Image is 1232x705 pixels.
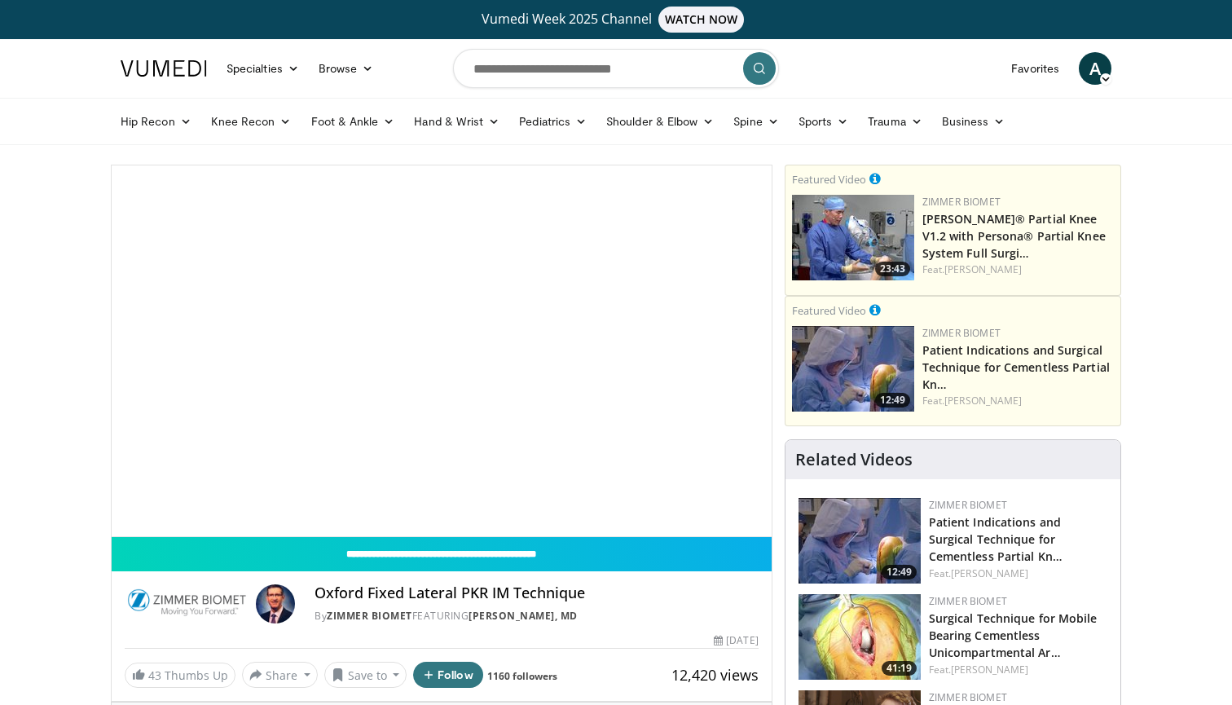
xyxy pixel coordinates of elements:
img: 99b1778f-d2b2-419a-8659-7269f4b428ba.150x105_q85_crop-smart_upscale.jpg [792,195,914,280]
a: Sports [789,105,859,138]
img: 2c28c705-9b27-4f8d-ae69-2594b16edd0d.150x105_q85_crop-smart_upscale.jpg [792,326,914,412]
a: [PERSON_NAME] [944,262,1022,276]
small: Featured Video [792,172,866,187]
a: [PERSON_NAME], MD [469,609,578,623]
a: 1160 followers [487,669,557,683]
div: Feat. [929,566,1107,581]
a: Hip Recon [111,105,201,138]
span: 12:49 [875,393,910,408]
img: 2c28c705-9b27-4f8d-ae69-2594b16edd0d.150x105_q85_crop-smart_upscale.jpg [799,498,921,584]
a: Specialties [217,52,309,85]
a: 12:49 [799,498,921,584]
div: By FEATURING [315,609,758,623]
a: Foot & Ankle [301,105,405,138]
span: 23:43 [875,262,910,276]
a: Zimmer Biomet [922,326,1001,340]
div: Feat. [929,663,1107,677]
span: 12:49 [882,565,917,579]
small: Featured Video [792,303,866,318]
video-js: Video Player [112,165,772,537]
a: Spine [724,105,788,138]
a: Zimmer Biomet [929,594,1007,608]
a: Favorites [1001,52,1069,85]
img: Avatar [256,584,295,623]
a: Knee Recon [201,105,301,138]
img: VuMedi Logo [121,60,207,77]
a: Business [932,105,1015,138]
h4: Related Videos [795,450,913,469]
a: Patient Indications and Surgical Technique for Cementless Partial Kn… [929,514,1063,564]
a: Hand & Wrist [404,105,509,138]
input: Search topics, interventions [453,49,779,88]
a: Surgical Technique for Mobile Bearing Cementless Unicompartmental Ar… [929,610,1098,660]
div: [DATE] [714,633,758,648]
a: Zimmer Biomet [929,690,1007,704]
a: Patient Indications and Surgical Technique for Cementless Partial Kn… [922,342,1110,392]
div: Feat. [922,262,1114,277]
a: 43 Thumbs Up [125,663,235,688]
span: WATCH NOW [658,7,745,33]
span: 41:19 [882,661,917,676]
a: A [1079,52,1111,85]
a: Vumedi Week 2025 ChannelWATCH NOW [123,7,1109,33]
a: Zimmer Biomet [327,609,412,623]
div: Feat. [922,394,1114,408]
a: Pediatrics [509,105,596,138]
button: Save to [324,662,407,688]
span: 12,420 views [671,665,759,685]
span: 43 [148,668,161,683]
a: [PERSON_NAME] [951,566,1028,580]
a: Zimmer Biomet [929,498,1007,512]
img: e9ed289e-2b85-4599-8337-2e2b4fe0f32a.150x105_q85_crop-smart_upscale.jpg [799,594,921,680]
a: 12:49 [792,326,914,412]
a: Trauma [858,105,932,138]
button: Share [242,662,318,688]
a: Shoulder & Elbow [596,105,724,138]
a: [PERSON_NAME]® Partial Knee V1.2 with Persona® Partial Knee System Full Surgi… [922,211,1106,261]
button: Follow [413,662,483,688]
a: Browse [309,52,384,85]
a: [PERSON_NAME] [944,394,1022,408]
a: Zimmer Biomet [922,195,1001,209]
a: [PERSON_NAME] [951,663,1028,676]
a: 41:19 [799,594,921,680]
h4: Oxford Fixed Lateral PKR IM Technique [315,584,758,602]
a: 23:43 [792,195,914,280]
img: Zimmer Biomet [125,584,249,623]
